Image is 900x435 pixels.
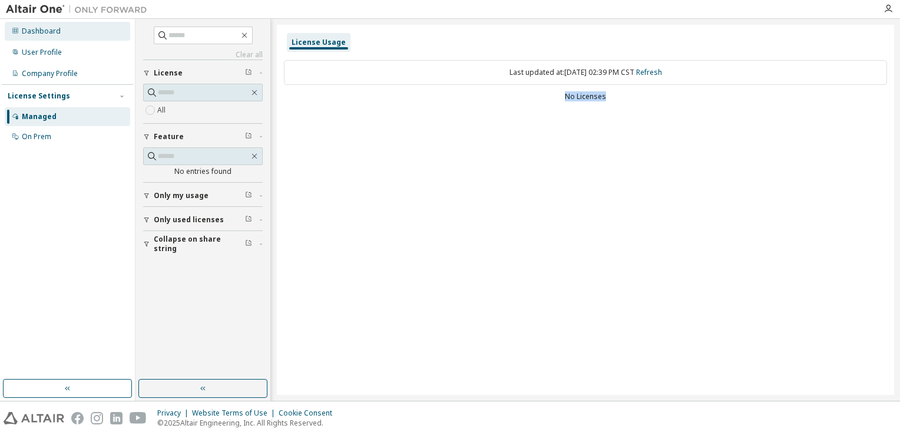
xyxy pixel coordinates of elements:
div: License Settings [8,91,70,101]
span: Only used licenses [154,215,224,225]
img: facebook.svg [71,412,84,424]
div: Website Terms of Use [192,408,279,418]
img: youtube.svg [130,412,147,424]
span: Feature [154,132,184,141]
img: linkedin.svg [110,412,123,424]
div: User Profile [22,48,62,57]
div: Managed [22,112,57,121]
div: On Prem [22,132,51,141]
a: Refresh [636,67,662,77]
div: Company Profile [22,69,78,78]
span: Clear filter [245,132,252,141]
button: License [143,60,263,86]
div: Cookie Consent [279,408,339,418]
img: instagram.svg [91,412,103,424]
span: Clear filter [245,191,252,200]
div: License Usage [292,38,346,47]
p: © 2025 Altair Engineering, Inc. All Rights Reserved. [157,418,339,428]
button: Only used licenses [143,207,263,233]
a: Clear all [143,50,263,60]
span: License [154,68,183,78]
span: Clear filter [245,68,252,78]
span: Collapse on share string [154,235,245,253]
div: Last updated at: [DATE] 02:39 PM CST [284,60,887,85]
div: No Licenses [284,92,887,101]
span: Clear filter [245,215,252,225]
div: Dashboard [22,27,61,36]
span: Clear filter [245,239,252,249]
button: Collapse on share string [143,231,263,257]
button: Only my usage [143,183,263,209]
label: All [157,103,168,117]
div: No entries found [143,167,263,176]
div: Privacy [157,408,192,418]
span: Only my usage [154,191,209,200]
img: altair_logo.svg [4,412,64,424]
img: Altair One [6,4,153,15]
button: Feature [143,124,263,150]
